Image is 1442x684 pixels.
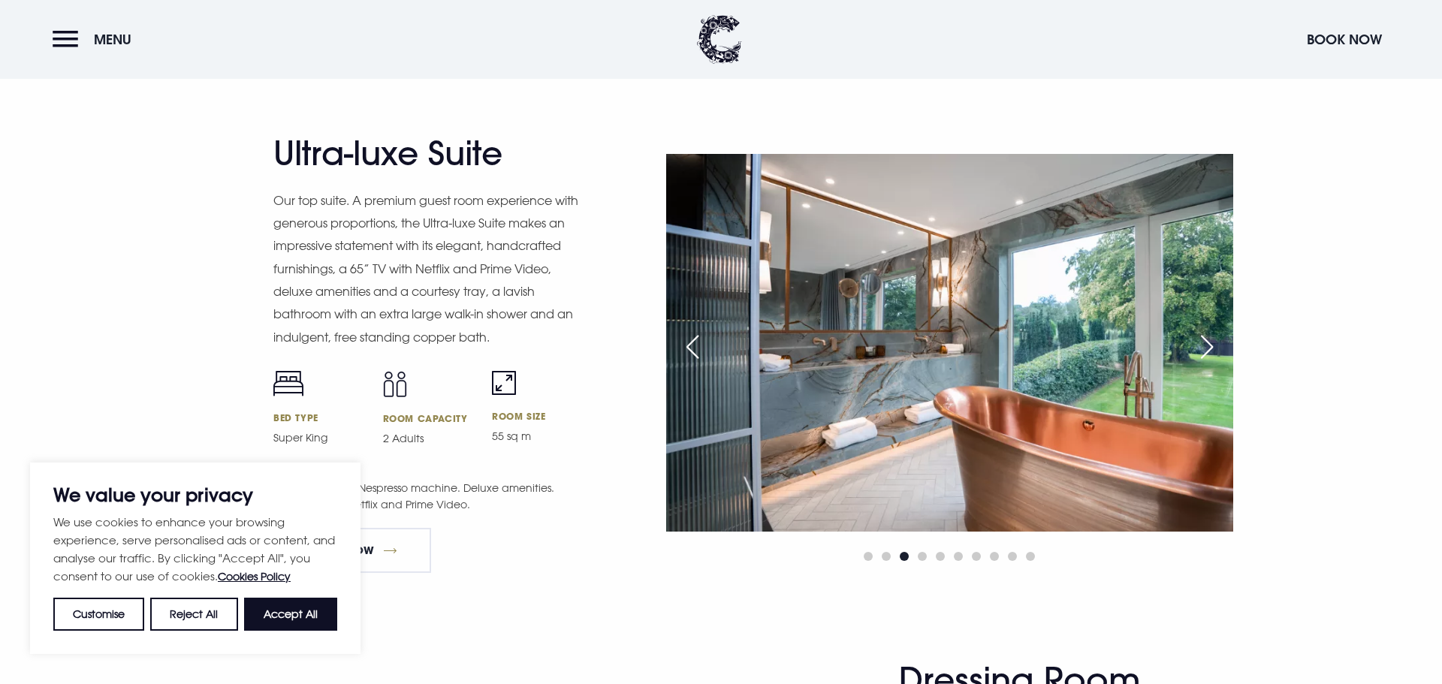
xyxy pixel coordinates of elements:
span: Menu [94,31,131,48]
img: Capacity icon [383,371,407,397]
h6: Bed type [273,411,365,423]
p: 2 Adults [383,430,475,447]
img: Room size icon [492,371,516,395]
img: Clandeboye Lodge [697,15,742,64]
button: Reject All [150,598,237,631]
p: We value your privacy [53,486,337,504]
div: We value your privacy [30,463,360,654]
p: We use cookies to enhance your browsing experience, serve personalised ads or content, and analys... [53,513,337,586]
p: Super King [273,429,365,446]
button: Menu [53,23,139,56]
div: Next slide [1188,330,1226,363]
p: 55 sq m [492,428,584,444]
button: Accept All [244,598,337,631]
div: Previous slide [674,330,711,363]
h6: Room size [492,410,584,422]
button: Customise [53,598,144,631]
span: Go to slide 1 [864,552,873,561]
span: Go to slide 10 [1026,552,1035,561]
button: Book Now [1299,23,1389,56]
span: Go to slide 8 [990,552,999,561]
img: Hotel in Bangor Northern Ireland [666,154,1233,532]
span: Go to slide 6 [954,552,963,561]
h2: Ultra-luxe Suite [273,134,566,173]
span: Go to slide 3 [900,552,909,561]
span: Go to slide 2 [882,552,891,561]
h6: Extras [273,462,584,474]
span: Go to slide 7 [972,552,981,561]
p: Robe & slippers. Nespresso machine. Deluxe amenities. Courtesy tray. Netflix and Prime Video. [273,480,581,513]
img: Bed icon [273,371,303,396]
span: Go to slide 9 [1008,552,1017,561]
h6: Room capacity [383,412,475,424]
span: Go to slide 5 [936,552,945,561]
p: Our top suite. A premium guest room experience with generous proportions, the Ultra-luxe Suite ma... [273,189,581,349]
a: Cookies Policy [218,570,291,583]
span: Go to slide 4 [918,552,927,561]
